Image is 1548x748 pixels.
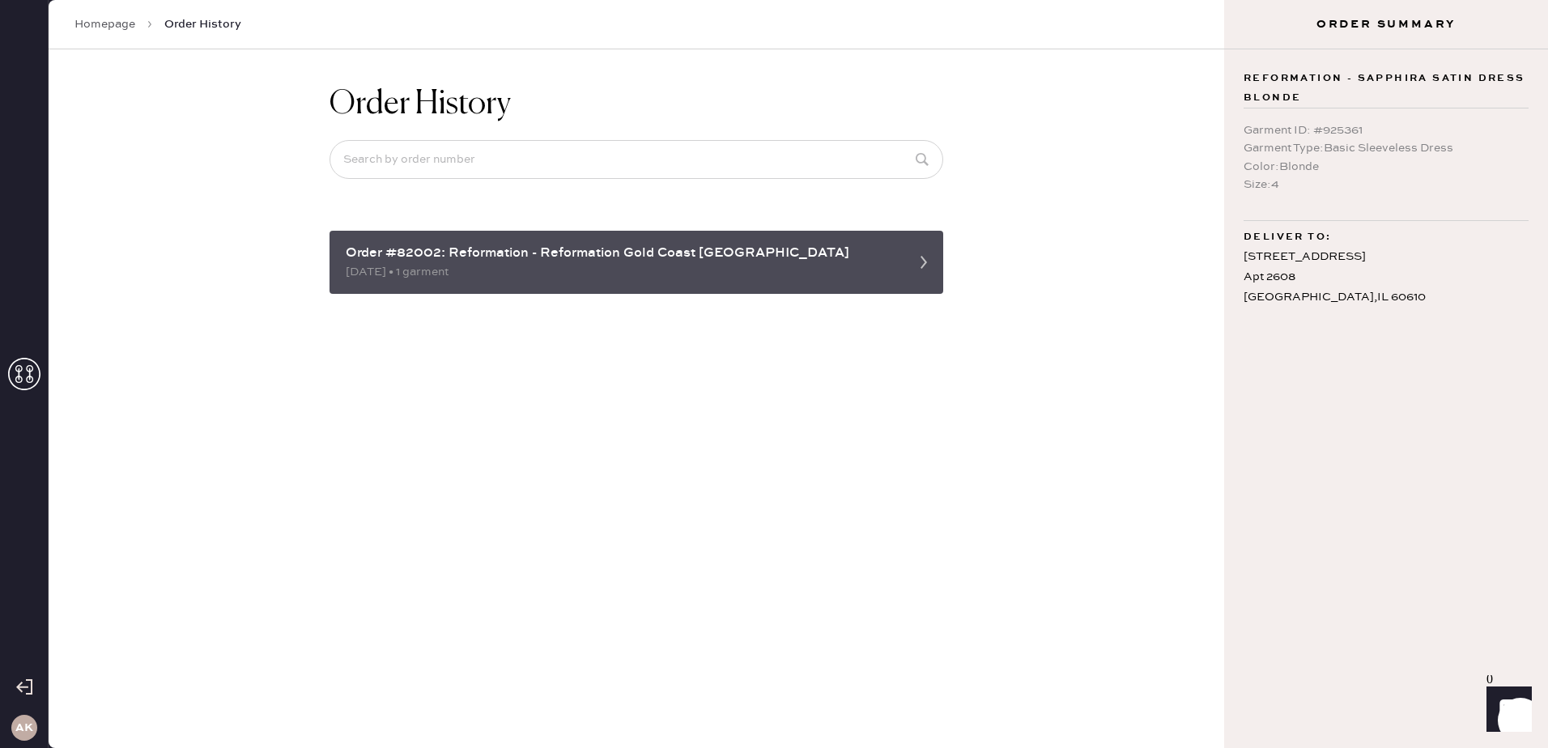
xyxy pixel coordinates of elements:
div: Color : Blonde [1244,158,1529,176]
div: Garment Type : Basic Sleeveless Dress [1244,139,1529,157]
div: Garment ID : # 925361 [1244,121,1529,139]
h3: AK [15,722,33,733]
h1: Order History [330,85,511,124]
span: Reformation - Sapphira Satin Dress Blonde [1244,69,1529,108]
a: Homepage [74,16,135,32]
span: Deliver to: [1244,227,1331,247]
h3: Order Summary [1224,16,1548,32]
span: Order History [164,16,241,32]
div: [DATE] • 1 garment [346,263,898,281]
input: Search by order number [330,140,943,179]
div: [STREET_ADDRESS] Apt 2608 [GEOGRAPHIC_DATA] , IL 60610 [1244,247,1529,308]
iframe: Front Chat [1471,675,1541,745]
div: Size : 4 [1244,176,1529,193]
div: Order #82002: Reformation - Reformation Gold Coast [GEOGRAPHIC_DATA] [346,244,898,263]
